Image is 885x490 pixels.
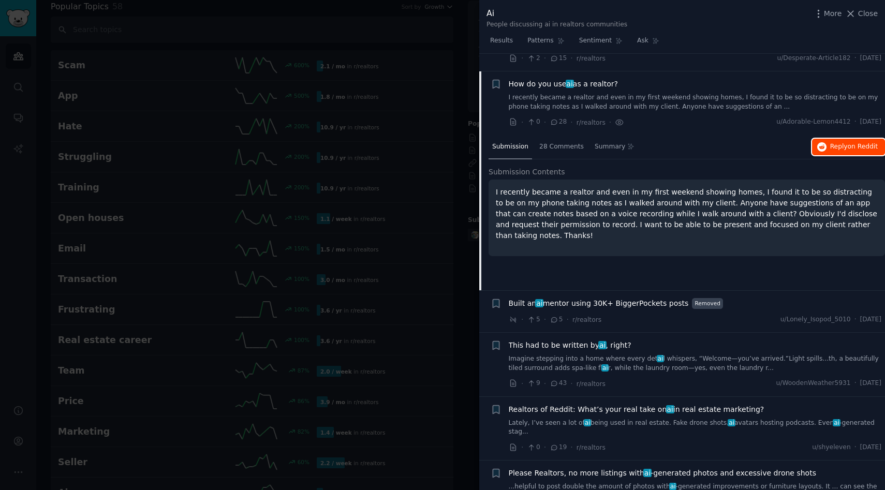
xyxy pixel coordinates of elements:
[509,340,631,351] span: This had to be written by , right?
[544,53,546,64] span: ·
[633,33,663,54] a: Ask
[637,36,648,46] span: Ask
[486,7,627,20] div: Ai
[669,483,676,490] span: ai
[509,340,631,351] a: This had to be written byai, right?
[577,444,606,451] span: r/realtors
[550,117,567,127] span: 28
[666,405,674,413] span: ai
[527,443,540,452] span: 0
[812,443,850,452] span: u/shyeleven
[813,8,842,19] button: More
[527,117,540,127] span: 0
[486,20,627,29] div: People discussing ai in realtors communities
[609,117,611,128] span: ·
[521,314,523,325] span: ·
[570,378,572,389] span: ·
[643,469,652,477] span: ai
[535,299,543,307] span: ai
[858,8,878,19] span: Close
[833,419,840,426] span: ai
[509,468,816,479] a: Please Realtors, no more listings withai-generated photos and excessive drone shots
[579,36,612,46] span: Sentiment
[509,404,764,415] span: Realtors of Reddit: What’s your real take on in real estate marketing?
[509,298,689,309] a: Built anaimentor using 30K+ BiggerPockets posts
[601,364,609,372] span: ai
[692,298,723,309] span: Removed
[527,36,553,46] span: Patterns
[566,80,574,88] span: ai
[544,442,546,453] span: ·
[584,419,591,426] span: ai
[780,315,851,324] span: u/Lonely_Isopod_5010
[567,314,569,325] span: ·
[728,419,735,426] span: ai
[860,54,881,63] span: [DATE]
[550,379,567,388] span: 43
[509,419,882,437] a: Lately, I’ve seen a lot ofaibeing used in real estate. Fake drone shots,aiavatars hosting podcast...
[576,33,626,54] a: Sentiment
[524,33,568,54] a: Patterns
[657,355,664,362] span: ai
[570,442,572,453] span: ·
[492,142,528,152] span: Submission
[854,315,857,324] span: ·
[509,79,618,90] span: How do you use as a realtor?
[509,404,764,415] a: Realtors of Reddit: What’s your real take onaiin real estate marketing?
[539,142,584,152] span: 28 Comments
[527,379,540,388] span: 9
[490,36,513,46] span: Results
[544,378,546,389] span: ·
[570,53,572,64] span: ·
[776,117,851,127] span: u/Adorable-Lemon4412
[544,117,546,128] span: ·
[572,316,601,323] span: r/realtors
[860,443,881,452] span: [DATE]
[595,142,625,152] span: Summary
[550,443,567,452] span: 19
[577,55,606,62] span: r/realtors
[824,8,842,19] span: More
[521,53,523,64] span: ·
[854,379,857,388] span: ·
[527,54,540,63] span: 2
[812,139,885,155] button: Replyon Reddit
[509,468,816,479] span: Please Realtors, no more listings with -generated photos and excessive drone shots
[509,354,882,373] a: Imagine stepping into a home where every detail whispers, “Welcome—you’ve arrived.”Light spills.....
[830,142,878,152] span: Reply
[854,117,857,127] span: ·
[509,79,618,90] a: How do you useaias a realtor?
[860,117,881,127] span: [DATE]
[854,443,857,452] span: ·
[550,54,567,63] span: 15
[521,442,523,453] span: ·
[509,93,882,111] a: I recently became a realtor and even in my first weekend showing homes, I found it to be so distr...
[489,167,565,177] span: Submission Contents
[570,117,572,128] span: ·
[550,315,563,324] span: 5
[848,143,878,150] span: on Reddit
[777,54,850,63] span: u/Desperate-Article182
[776,379,851,388] span: u/WoodenWeather5931
[860,379,881,388] span: [DATE]
[521,117,523,128] span: ·
[486,33,517,54] a: Results
[598,341,607,349] span: ai
[860,315,881,324] span: [DATE]
[496,187,878,241] p: I recently became a realtor and even in my first weekend showing homes, I found it to be so distr...
[577,119,606,126] span: r/realtors
[577,380,606,388] span: r/realtors
[521,378,523,389] span: ·
[854,54,857,63] span: ·
[845,8,878,19] button: Close
[509,298,689,309] span: Built an mentor using 30K+ BiggerPockets posts
[527,315,540,324] span: 5
[544,314,546,325] span: ·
